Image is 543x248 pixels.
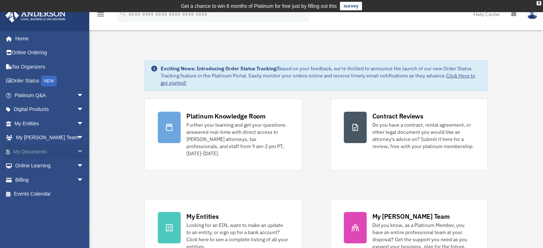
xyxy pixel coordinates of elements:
a: Tax Organizers [5,60,95,74]
a: Digital Productsarrow_drop_down [5,102,95,117]
div: close [537,1,541,5]
a: menu [96,12,105,19]
i: search [119,10,127,17]
span: arrow_drop_down [77,102,91,117]
a: Contract Reviews Do you have a contract, rental agreement, or other legal document you would like... [331,98,488,170]
span: arrow_drop_down [77,159,91,173]
div: Platinum Knowledge Room [186,112,266,121]
span: arrow_drop_down [77,88,91,103]
div: Contract Reviews [372,112,423,121]
div: Based on your feedback, we're thrilled to announce the launch of our new Order Status Tracking fe... [161,65,482,86]
a: Platinum Q&Aarrow_drop_down [5,88,95,102]
a: Billingarrow_drop_down [5,173,95,187]
a: Home [5,31,91,46]
img: Anderson Advisors Platinum Portal [3,9,68,22]
strong: Exciting News: Introducing Order Status Tracking! [161,65,278,72]
a: Online Ordering [5,46,95,60]
div: My Entities [186,212,218,221]
div: Get a chance to win 6 months of Platinum for free just by filling out this [181,2,337,10]
a: My [PERSON_NAME] Teamarrow_drop_down [5,131,95,145]
span: arrow_drop_down [77,131,91,145]
div: NEW [41,76,57,86]
i: menu [96,10,105,19]
span: arrow_drop_down [77,173,91,187]
div: Do you have a contract, rental agreement, or other legal document you would like an attorney's ad... [372,121,474,150]
a: Events Calendar [5,187,95,201]
div: Further your learning and get your questions answered real-time with direct access to [PERSON_NAM... [186,121,288,157]
a: Online Learningarrow_drop_down [5,159,95,173]
span: arrow_drop_down [77,145,91,159]
div: My [PERSON_NAME] Team [372,212,450,221]
a: My Documentsarrow_drop_down [5,145,95,159]
a: survey [340,2,362,10]
a: My Entitiesarrow_drop_down [5,116,95,131]
span: arrow_drop_down [77,116,91,131]
a: Click Here to get started! [161,72,475,86]
img: User Pic [527,9,538,19]
a: Platinum Knowledge Room Further your learning and get your questions answered real-time with dire... [145,98,302,170]
a: Order StatusNEW [5,74,95,88]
